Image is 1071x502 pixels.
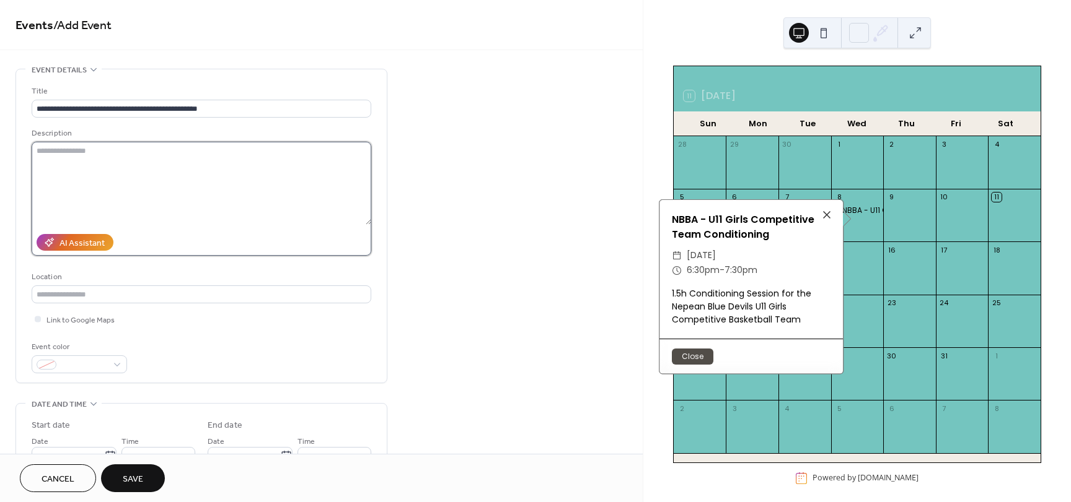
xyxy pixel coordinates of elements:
button: Close [672,348,713,365]
div: ​ [672,263,682,278]
div: 28 [677,140,687,149]
a: [DOMAIN_NAME] [858,473,919,483]
div: Title [32,85,369,98]
button: Cancel [20,464,96,492]
span: 7:30pm [725,263,757,278]
div: 6 [887,404,896,413]
div: 24 [940,298,949,308]
div: 18 [992,245,1001,254]
a: Events [15,14,53,38]
div: Sat [981,111,1031,136]
span: Time [297,435,315,448]
div: Event color [32,340,125,353]
div: 23 [887,298,896,308]
div: 30 [782,140,791,149]
div: 8 [992,404,1001,413]
div: Powered by [813,473,919,483]
div: 1 [992,351,1001,360]
span: / Add Event [53,14,112,38]
div: 7 [782,193,791,202]
div: 5 [677,193,687,202]
div: Sun [684,111,733,136]
div: 31 [940,351,949,360]
div: Fri [932,111,981,136]
button: Save [101,464,165,492]
div: [DATE] [674,66,1041,81]
div: Tue [783,111,832,136]
span: Save [123,473,143,486]
span: Date and time [32,398,87,411]
div: 25 [992,298,1001,308]
div: 5 [835,404,844,413]
div: 4 [992,140,1001,149]
div: 8 [835,193,844,202]
div: NBBA - U11 Girls Competitive Team Conditioning [659,212,843,242]
div: 10 [940,193,949,202]
div: 3 [729,404,739,413]
div: 30 [887,351,896,360]
div: Thu [882,111,932,136]
div: 17 [940,245,949,254]
div: 3 [940,140,949,149]
div: 11 [992,193,1001,202]
div: 1 [835,140,844,149]
span: Date [208,435,224,448]
div: 2 [887,140,896,149]
div: Wed [832,111,882,136]
div: 4 [782,404,791,413]
span: 6:30pm [687,263,720,278]
div: Mon [733,111,783,136]
span: - [720,263,725,278]
span: Event details [32,64,87,77]
div: AI Assistant [59,237,105,250]
span: Cancel [42,473,74,486]
div: ​ [672,248,682,263]
span: [DATE] [687,248,716,263]
button: AI Assistant [37,234,113,251]
span: Date [32,435,48,448]
div: Description [32,127,369,140]
span: Time [121,435,139,448]
div: End date [208,419,242,432]
div: 6 [729,193,739,202]
div: Start date [32,419,70,432]
div: Location [32,270,369,283]
div: 29 [729,140,739,149]
div: 9 [887,193,896,202]
span: Link to Google Maps [46,314,115,327]
div: 2 [677,404,687,413]
div: 16 [887,245,896,254]
div: 1.5h Conditioning Session for the Nepean Blue Devils U11 Girls Competitive Basketball Team [659,287,843,326]
div: NBBA - U11 Girls Competitive Team Conditioning [831,206,884,216]
div: 7 [940,404,949,413]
